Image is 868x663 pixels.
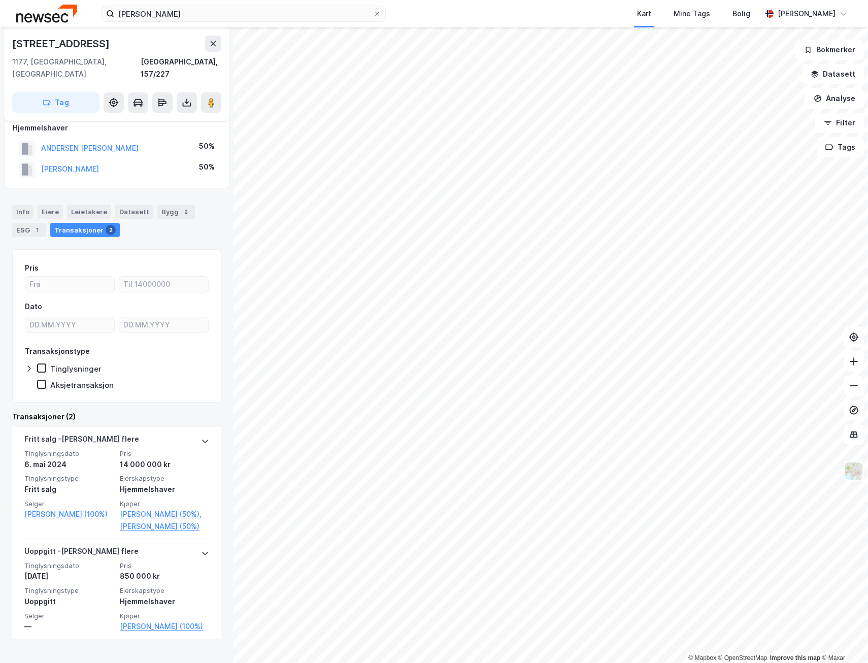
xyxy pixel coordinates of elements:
img: newsec-logo.f6e21ccffca1b3a03d2d.png [16,5,77,22]
span: Tinglysningsdato [24,449,114,458]
div: Kart [637,8,651,20]
button: Tag [12,92,99,113]
a: [PERSON_NAME] (50%) [120,520,209,533]
a: [PERSON_NAME] (100%) [120,620,209,633]
a: Mapbox [688,654,716,661]
div: 2 [181,207,191,217]
span: Tinglysningsdato [24,561,114,570]
input: Fra [25,277,114,292]
button: Bokmerker [795,40,864,60]
div: 50% [199,161,215,173]
input: Søk på adresse, matrikkel, gårdeiere, leietakere eller personer [114,6,373,21]
div: Dato [25,301,42,313]
button: Tags [817,137,864,157]
a: Improve this map [770,654,820,661]
div: Transaksjoner [50,223,120,237]
span: Eierskapstype [120,474,209,483]
span: Tinglysningstype [24,474,114,483]
span: Tinglysningstype [24,586,114,595]
span: Pris [120,561,209,570]
div: — [24,620,114,633]
div: 850 000 kr [120,570,209,582]
span: Pris [120,449,209,458]
a: [PERSON_NAME] (50%), [120,508,209,520]
div: Info [12,205,34,219]
div: [PERSON_NAME] [778,8,836,20]
div: 14 000 000 kr [120,458,209,471]
input: Til 14000000 [119,277,208,292]
div: 50% [199,140,215,152]
div: Eiere [38,205,63,219]
div: Fritt salg - [PERSON_NAME] flere [24,433,139,449]
div: Bolig [732,8,750,20]
span: Selger [24,500,114,508]
iframe: Chat Widget [817,614,868,663]
div: [GEOGRAPHIC_DATA], 157/227 [141,56,221,80]
a: [PERSON_NAME] (100%) [24,508,114,520]
button: Filter [815,113,864,133]
input: DD.MM.YYYY [119,317,208,333]
div: Uoppgitt - [PERSON_NAME] flere [24,545,139,561]
div: ESG [12,223,46,237]
div: Tinglysninger [50,364,102,374]
input: DD.MM.YYYY [25,317,114,333]
span: Kjøper [120,500,209,508]
div: Transaksjoner (2) [12,411,221,423]
div: Aksjetransaksjon [50,380,114,390]
div: Pris [25,262,39,274]
div: Hjemmelshaver [120,595,209,608]
a: OpenStreetMap [718,654,767,661]
div: Hjemmelshaver [13,122,221,134]
span: Eierskapstype [120,586,209,595]
div: 2 [106,225,116,235]
div: Fritt salg [24,483,114,495]
span: Kjøper [120,612,209,620]
div: Datasett [115,205,153,219]
button: Analyse [805,88,864,109]
button: Datasett [802,64,864,84]
div: Uoppgitt [24,595,114,608]
div: 6. mai 2024 [24,458,114,471]
img: Z [844,461,863,481]
div: Bygg [157,205,195,219]
span: Selger [24,612,114,620]
div: [STREET_ADDRESS] [12,36,112,52]
div: 1 [32,225,42,235]
div: Kontrollprogram for chat [817,614,868,663]
div: 1177, [GEOGRAPHIC_DATA], [GEOGRAPHIC_DATA] [12,56,141,80]
div: Hjemmelshaver [120,483,209,495]
div: Leietakere [67,205,111,219]
div: [DATE] [24,570,114,582]
div: Transaksjonstype [25,345,90,357]
div: Mine Tags [674,8,710,20]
